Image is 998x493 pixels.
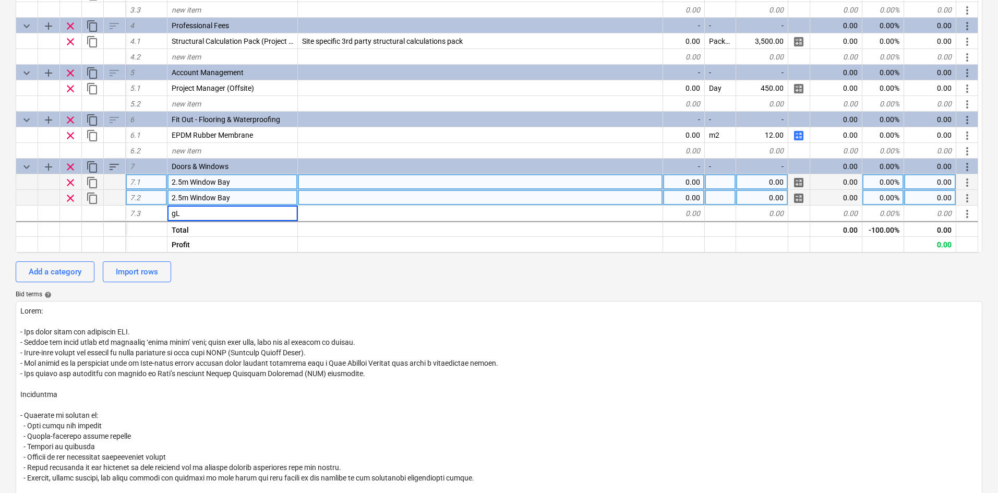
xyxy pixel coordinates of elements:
[172,194,230,202] span: 2.5m Window Bay
[810,190,862,206] div: 0.00
[904,18,956,33] div: 0.00
[172,178,230,186] span: 2.5m Window Bay
[663,49,705,65] div: 0.00
[16,261,94,282] button: Add a category
[810,159,862,174] div: 0.00
[904,206,956,221] div: 0.00
[172,147,201,155] span: new item
[736,112,788,127] div: -
[64,161,77,173] span: Remove row
[904,174,956,190] div: 0.00
[705,33,736,49] div: Package
[130,84,140,92] span: 5.1
[130,131,140,139] span: 6.1
[663,159,705,174] div: -
[64,129,77,142] span: Remove row
[904,112,956,127] div: 0.00
[172,100,201,108] span: new item
[961,4,973,17] span: More actions
[20,67,33,79] span: Collapse category
[663,96,705,112] div: 0.00
[961,98,973,111] span: More actions
[904,96,956,112] div: 0.00
[810,80,862,96] div: 0.00
[42,20,55,32] span: Add sub category to row
[130,53,140,61] span: 4.2
[946,443,998,493] div: Chat Widget
[792,35,805,48] span: Manage detailed breakdown for the row
[64,82,77,95] span: Remove row
[792,82,805,95] span: Manage detailed breakdown for the row
[810,221,862,237] div: 0.00
[904,2,956,18] div: 0.00
[86,35,99,48] span: Duplicate row
[904,237,956,252] div: 0.00
[16,291,982,299] div: Bid terms
[961,51,973,64] span: More actions
[810,65,862,80] div: 0.00
[172,84,254,92] span: Project Manager (Offsite)
[904,65,956,80] div: 0.00
[862,2,904,18] div: 0.00%
[663,65,705,80] div: -
[904,159,956,174] div: 0.00
[961,35,973,48] span: More actions
[42,161,55,173] span: Add sub category to row
[130,178,140,186] span: 7.1
[663,143,705,159] div: 0.00
[862,49,904,65] div: 0.00%
[86,67,99,79] span: Duplicate category
[130,147,140,155] span: 6.2
[86,176,99,189] span: Duplicate row
[736,65,788,80] div: -
[961,20,973,32] span: More actions
[810,33,862,49] div: 0.00
[663,206,705,221] div: 0.00
[705,18,736,33] div: -
[172,6,201,14] span: new item
[20,20,33,32] span: Collapse category
[862,143,904,159] div: 0.00%
[961,82,973,95] span: More actions
[86,82,99,95] span: Duplicate row
[663,2,705,18] div: 0.00
[663,174,705,190] div: 0.00
[810,18,862,33] div: 0.00
[736,2,788,18] div: 0.00
[736,206,788,221] div: 0.00
[130,100,140,108] span: 5.2
[64,20,77,32] span: Remove row
[961,114,973,126] span: More actions
[172,37,335,45] span: Structural Calculation Pack (Project & site specific)
[172,68,244,77] span: Account Management
[961,176,973,189] span: More actions
[862,221,904,237] div: -100.00%
[904,33,956,49] div: 0.00
[736,159,788,174] div: -
[86,114,99,126] span: Duplicate category
[130,115,134,124] span: 6
[904,143,956,159] div: 0.00
[29,265,81,279] div: Add a category
[116,265,158,279] div: Import rows
[961,192,973,205] span: More actions
[108,161,121,173] span: Sort rows within category
[736,190,788,206] div: 0.00
[810,206,862,221] div: 0.00
[20,161,33,173] span: Collapse category
[64,192,77,205] span: Remove row
[904,221,956,237] div: 0.00
[705,65,736,80] div: -
[736,33,788,49] div: 3,500.00
[20,114,33,126] span: Collapse category
[172,21,229,30] span: Professional Fees
[961,161,973,173] span: More actions
[130,21,134,30] span: 4
[810,2,862,18] div: 0.00
[810,174,862,190] div: 0.00
[86,192,99,205] span: Duplicate row
[64,176,77,189] span: Remove row
[42,114,55,126] span: Add sub category to row
[663,80,705,96] div: 0.00
[961,145,973,158] span: More actions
